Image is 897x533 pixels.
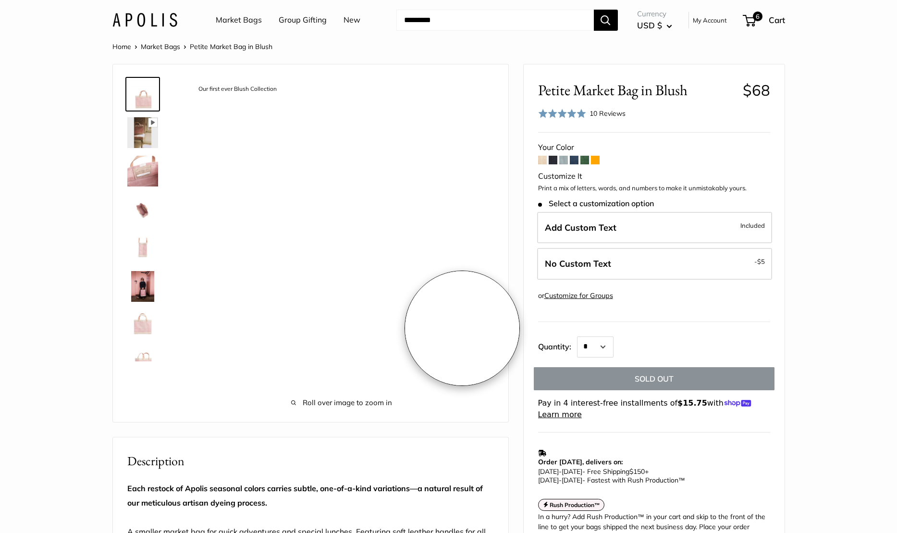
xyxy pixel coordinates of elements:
[127,452,494,471] h2: Description
[559,476,562,484] span: -
[125,77,160,112] a: description_Our first ever Blush Collection
[538,169,770,184] div: Customize It
[757,258,765,265] span: $5
[544,291,613,300] a: Customize for Groups
[538,184,770,193] p: Print a mix of letters, words, and numbers to make it unmistakably yours.
[562,476,582,484] span: [DATE]
[112,42,131,51] a: Home
[744,12,785,28] a: 6 Cart
[125,115,160,150] a: Petite Market Bag in Blush
[590,109,626,118] span: 10 Reviews
[344,13,360,27] a: New
[743,81,770,99] span: $68
[769,15,785,25] span: Cart
[216,13,262,27] a: Market Bags
[538,199,654,208] span: Select a customization option
[112,40,272,53] nav: Breadcrumb
[537,248,772,280] label: Leave Blank
[279,13,327,27] a: Group Gifting
[125,308,160,342] a: description_Seal of authenticity printed on the backside of every bag.
[125,269,160,304] a: description_Effortless style wherever you go
[194,83,282,96] div: Our first ever Blush Collection
[538,467,559,476] span: [DATE]
[538,476,685,484] span: - Fastest with Rush Production™
[545,222,616,233] span: Add Custom Text
[127,156,158,186] img: Petite Market Bag in Blush
[127,79,158,110] img: description_Our first ever Blush Collection
[538,81,736,99] span: Petite Market Bag in Blush
[538,458,623,466] strong: Order [DATE], delivers on:
[754,256,765,267] span: -
[125,154,160,188] a: Petite Market Bag in Blush
[537,212,772,244] label: Add Custom Text
[538,289,613,302] div: or
[127,117,158,148] img: Petite Market Bag in Blush
[637,7,672,21] span: Currency
[550,501,600,508] strong: Rush Production™
[629,467,645,476] span: $150
[125,231,160,265] a: Petite Market Bag in Blush
[125,192,160,227] a: description_Bird's eye view
[125,346,160,381] a: Petite Market Bag in Blush
[141,42,180,51] a: Market Bags
[127,483,483,508] strong: Each restock of Apolis seasonal colors carries subtle, one-of-a-kind variations—a natural result ...
[562,467,582,476] span: [DATE]
[538,467,765,484] p: - Free Shipping +
[740,220,765,231] span: Included
[637,18,672,33] button: USD $
[127,194,158,225] img: description_Bird's eye view
[594,10,618,31] button: Search
[538,140,770,155] div: Your Color
[127,233,158,263] img: Petite Market Bag in Blush
[559,467,562,476] span: -
[545,258,611,269] span: No Custom Text
[693,14,727,26] a: My Account
[752,12,762,21] span: 6
[538,334,577,358] label: Quantity:
[637,20,662,30] span: USD $
[534,367,774,390] button: SOLD OUT
[190,42,272,51] span: Petite Market Bag in Blush
[127,348,158,379] img: Petite Market Bag in Blush
[127,310,158,340] img: description_Seal of authenticity printed on the backside of every bag.
[190,396,494,409] span: Roll over image to zoom in
[112,13,177,27] img: Apolis
[538,476,559,484] span: [DATE]
[127,271,158,302] img: description_Effortless style wherever you go
[396,10,594,31] input: Search...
